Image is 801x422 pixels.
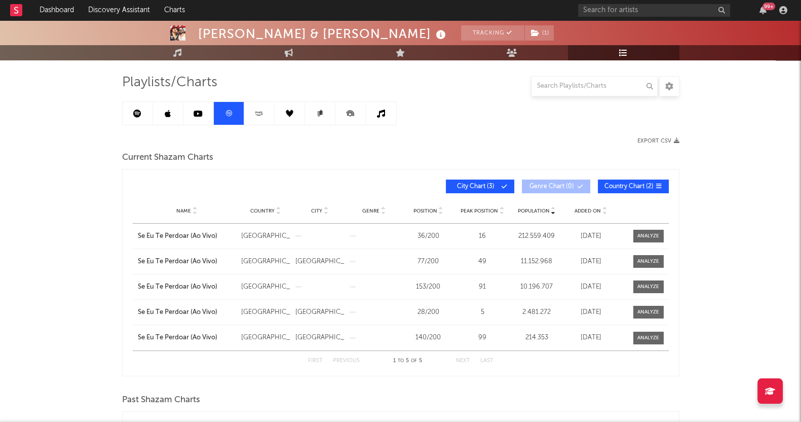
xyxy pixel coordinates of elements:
div: 49 [458,257,507,267]
div: 10.196.707 [512,282,561,292]
div: 77 / 200 [404,257,453,267]
span: Country Chart ( 2 ) [604,184,654,190]
div: [DATE] [566,257,616,267]
span: Population [518,208,550,214]
div: [PERSON_NAME] & [PERSON_NAME] [198,25,448,42]
input: Search for artists [578,4,730,17]
div: 28 / 200 [404,307,453,318]
span: Country [250,208,275,214]
div: [GEOGRAPHIC_DATA] [241,257,290,267]
a: Se Eu Te Perdoar (Ao Vivo) [138,333,236,343]
div: [GEOGRAPHIC_DATA] [241,333,290,343]
span: City [311,208,322,214]
button: Previous [333,358,360,364]
span: Position [413,208,437,214]
div: 214.353 [512,333,561,343]
div: [GEOGRAPHIC_DATA] [241,282,290,292]
input: Search Playlists/Charts [531,76,658,96]
div: [GEOGRAPHIC_DATA] [295,333,345,343]
span: Genre [362,208,379,214]
span: City Chart ( 3 ) [452,184,499,190]
div: 212.559.409 [512,231,561,241]
div: 153 / 200 [404,282,453,292]
button: First [308,358,323,364]
span: Peak Position [461,208,498,214]
span: of [411,359,417,363]
button: Export CSV [637,138,679,144]
a: Se Eu Te Perdoar (Ao Vivo) [138,231,236,241]
div: [GEOGRAPHIC_DATA] [295,257,345,267]
button: City Chart(3) [446,180,514,193]
div: 91 [458,282,507,292]
button: Country Chart(2) [598,180,669,193]
div: 99 [458,333,507,343]
div: [DATE] [566,282,616,292]
button: Last [480,358,493,364]
button: Tracking [461,25,524,41]
span: ( 1 ) [524,25,554,41]
span: Added On [575,208,601,214]
span: Name [176,208,191,214]
div: 11.152.968 [512,257,561,267]
div: 16 [458,231,507,241]
div: 2.481.272 [512,307,561,318]
div: 5 [458,307,507,318]
span: Current Shazam Charts [122,152,213,164]
button: 99+ [759,6,767,14]
div: 99 + [762,3,775,10]
button: Next [456,358,470,364]
div: [DATE] [566,307,616,318]
div: 36 / 200 [404,231,453,241]
span: Past Shazam Charts [122,394,200,406]
div: [GEOGRAPHIC_DATA] [241,307,290,318]
div: [GEOGRAPHIC_DATA] [295,307,345,318]
div: [DATE] [566,231,616,241]
span: Playlists/Charts [122,77,217,89]
div: 1 5 5 [380,355,436,367]
a: Se Eu Te Perdoar (Ao Vivo) [138,257,236,267]
div: 140 / 200 [404,333,453,343]
div: [GEOGRAPHIC_DATA] [241,231,290,241]
div: [DATE] [566,333,616,343]
a: Se Eu Te Perdoar (Ao Vivo) [138,282,236,292]
a: Se Eu Te Perdoar (Ao Vivo) [138,307,236,318]
button: (1) [525,25,554,41]
button: Genre Chart(0) [522,180,590,193]
span: to [398,359,404,363]
span: Genre Chart ( 0 ) [528,184,575,190]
